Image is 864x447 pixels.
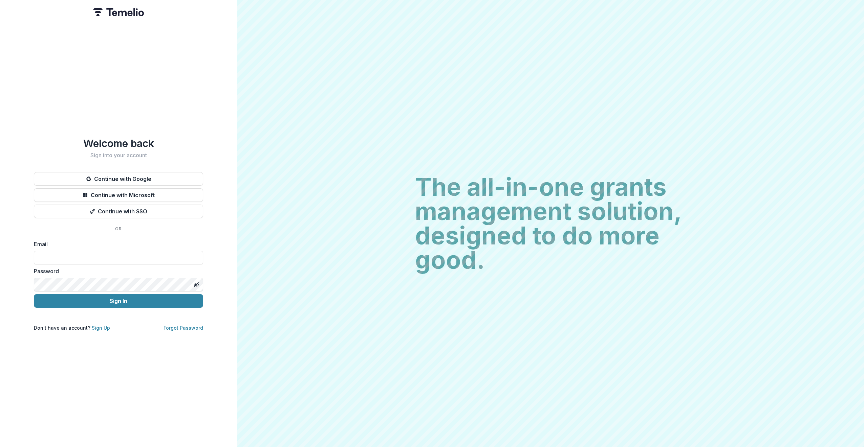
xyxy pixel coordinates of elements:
[93,8,144,16] img: Temelio
[34,294,203,308] button: Sign In
[34,324,110,331] p: Don't have an account?
[92,325,110,331] a: Sign Up
[34,240,199,248] label: Email
[34,137,203,149] h1: Welcome back
[34,188,203,202] button: Continue with Microsoft
[34,172,203,186] button: Continue with Google
[34,205,203,218] button: Continue with SSO
[191,279,202,290] button: Toggle password visibility
[34,267,199,275] label: Password
[164,325,203,331] a: Forgot Password
[34,152,203,159] h2: Sign into your account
